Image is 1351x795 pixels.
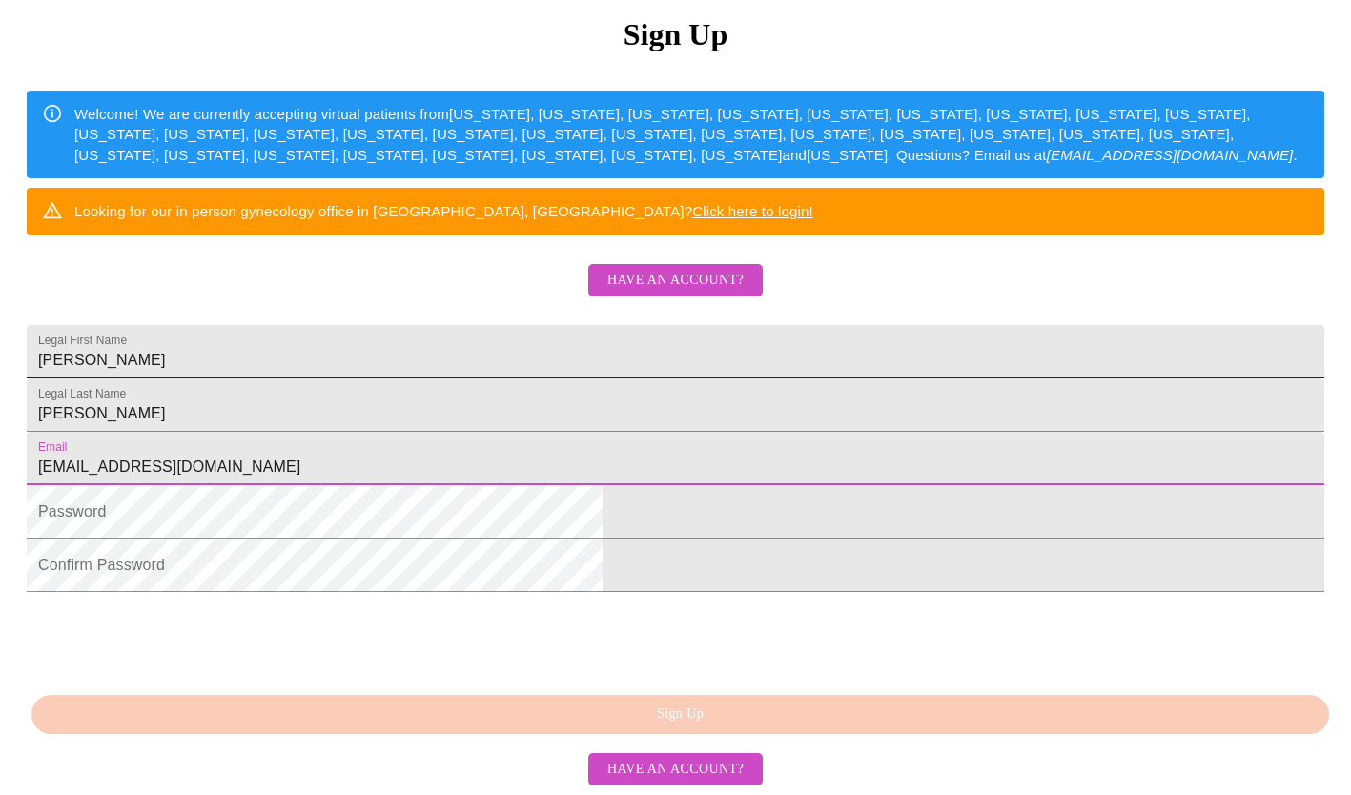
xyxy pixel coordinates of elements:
span: Have an account? [607,758,744,782]
a: Click here to login! [692,203,813,219]
div: Welcome! We are currently accepting virtual patients from [US_STATE], [US_STATE], [US_STATE], [US... [74,96,1309,173]
div: Looking for our in person gynecology office in [GEOGRAPHIC_DATA], [GEOGRAPHIC_DATA]? [74,194,813,229]
button: Have an account? [588,264,763,297]
span: Have an account? [607,269,744,293]
button: Have an account? [588,753,763,786]
a: Have an account? [583,284,768,300]
em: [EMAIL_ADDRESS][DOMAIN_NAME] [1047,147,1294,163]
h3: Sign Up [27,17,1324,52]
iframe: reCAPTCHA [27,601,317,676]
a: Have an account? [583,759,768,775]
